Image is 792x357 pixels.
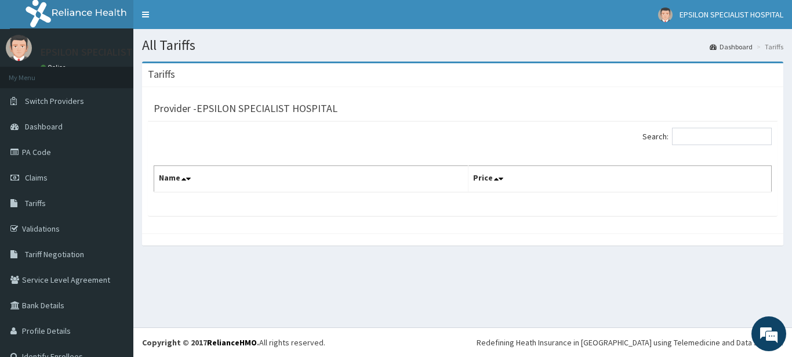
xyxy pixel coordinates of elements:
span: EPSILON SPECIALIST HOSPITAL [680,9,783,20]
h3: Provider - EPSILON SPECIALIST HOSPITAL [154,103,337,114]
strong: Copyright © 2017 . [142,337,259,348]
span: Claims [25,172,48,183]
span: Tariff Negotiation [25,249,84,259]
a: Online [41,63,68,71]
input: Search: [672,128,772,145]
a: RelianceHMO [207,337,257,348]
th: Price [468,166,772,193]
li: Tariffs [754,42,783,52]
label: Search: [642,128,772,145]
div: Redefining Heath Insurance in [GEOGRAPHIC_DATA] using Telemedicine and Data Science! [477,337,783,348]
span: Dashboard [25,121,63,132]
span: Switch Providers [25,96,84,106]
img: User Image [658,8,673,22]
th: Name [154,166,468,193]
h1: All Tariffs [142,38,783,53]
p: EPSILON SPECIALIST HOSPITAL [41,47,180,57]
footer: All rights reserved. [133,327,792,357]
a: Dashboard [710,42,753,52]
img: User Image [6,35,32,61]
span: Tariffs [25,198,46,208]
h3: Tariffs [148,69,175,80]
